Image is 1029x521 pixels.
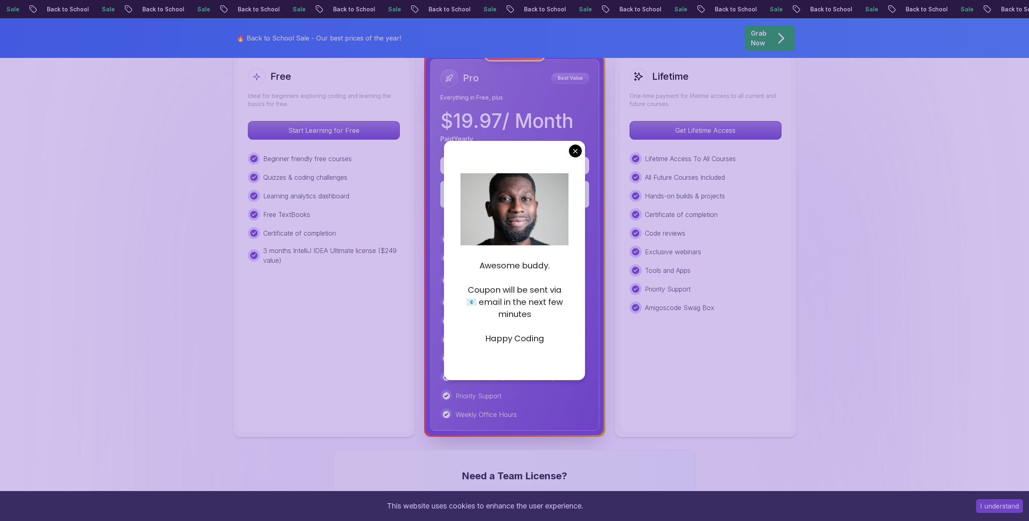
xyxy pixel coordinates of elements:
p: Sale [756,5,782,13]
p: Sale [469,5,495,13]
p: Back to School [796,5,851,13]
button: Get Lifetime Access [630,121,782,140]
p: Amigoscode Swag Box [645,303,714,313]
p: Weekly Office Hours [456,410,517,419]
p: Grab Now [751,28,767,48]
p: Beginner friendly free courses [263,154,352,164]
p: 🔥 Back to School Sale - Our best prices of the year! [237,33,401,43]
p: Everything in Free, plus [440,94,589,102]
p: Sale [947,5,972,13]
p: Sale [88,5,114,13]
p: Back to School [414,5,469,13]
a: Start Learning for Free [248,126,400,134]
p: Back to School [128,5,183,13]
h2: Free [270,70,291,83]
p: Back to School [510,5,565,13]
p: Ideal for beginners exploring coding and learning the basics for free. [248,92,400,108]
h2: Lifetime [652,70,689,83]
p: Back to School [701,5,756,13]
p: Back to School [319,5,374,13]
p: Back to School [605,5,660,13]
p: Hands-on builds & projects [645,191,725,201]
p: Sale [279,5,304,13]
button: Accept cookies [976,499,1023,513]
p: Get Lifetime Access [630,121,781,139]
p: Learning analytics dashboard [263,191,349,201]
p: Exclusive webinars [645,247,701,257]
p: Paid Yearly [440,134,473,144]
p: Certificate of completion [645,210,718,219]
p: Sale [851,5,877,13]
p: Sale [660,5,686,13]
p: One-time payment for lifetime access to all current and future courses. [630,92,782,108]
p: Priority Support [456,391,501,401]
h3: Need a Team License? [353,470,676,483]
p: Sale [183,5,209,13]
button: Start My Free Trial [440,157,589,174]
p: Free TextBooks [263,210,310,219]
p: Priority Support [645,284,691,294]
p: Certificate of completion [263,228,336,238]
p: Best Value [553,74,588,82]
p: 3 months IntelliJ IDEA Ultimate license ($249 value) [263,246,400,265]
p: Sale [565,5,591,13]
p: Quizzes & coding challenges [263,172,347,182]
h2: Pro [463,72,479,85]
div: This website uses cookies to enhance the user experience. [6,497,964,515]
p: Code reviews [645,228,685,238]
p: All Future Courses Included [645,172,725,182]
p: Back to School [33,5,88,13]
p: Back to School [224,5,279,13]
a: Start My Free Trial [440,162,589,170]
p: Sale [374,5,400,13]
p: Lifetime Access To All Courses [645,154,736,164]
p: Tools and Apps [645,266,691,275]
button: Start Learning for Free [248,121,400,140]
p: Back to School [892,5,947,13]
a: Get Lifetime Access [630,126,782,134]
p: Start Learning for Free [248,121,399,139]
p: $ 19.97 / Month [440,111,573,131]
p: With a team license, you can buy a number of spots to allocate to employees. [379,489,651,499]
